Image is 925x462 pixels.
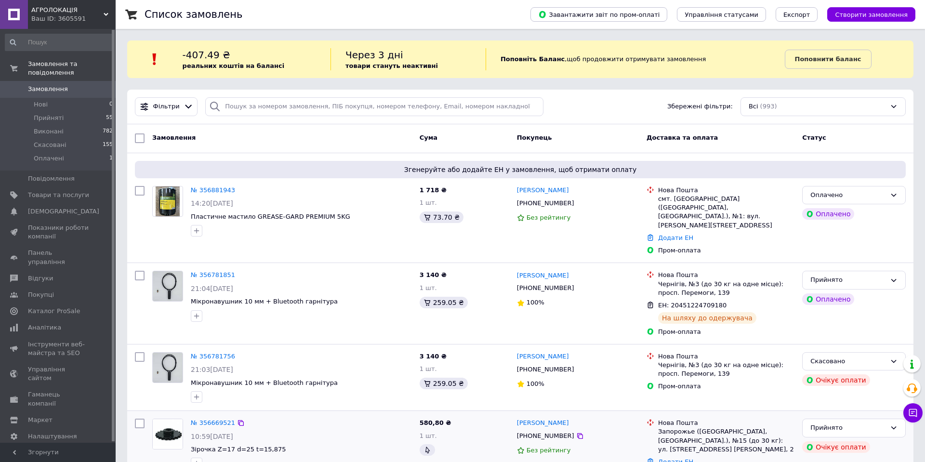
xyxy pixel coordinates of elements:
div: На шляху до одержувача [658,312,756,324]
h1: Список замовлень [145,9,242,20]
span: Аналітика [28,323,61,332]
a: Мікронавушник 10 мм + Bluetooth гарнітура [191,298,338,305]
span: Управління статусами [685,11,758,18]
button: Чат з покупцем [903,403,923,422]
a: Пластичне мастило GREASE-GARD PREMIUM 5KG [191,213,350,220]
span: 3 140 ₴ [420,271,447,278]
span: 580,80 ₴ [420,419,451,426]
span: Відгуки [28,274,53,283]
div: [PHONE_NUMBER] [515,282,576,294]
span: ЕН: 20451224709180 [658,302,727,309]
span: Замовлення [152,134,196,141]
span: 1 шт. [420,432,437,439]
div: Чернігів, №3 (до 30 кг на одне місце): просп. Перемоги, 139 [658,280,794,297]
span: -407.49 ₴ [183,49,230,61]
a: Мікронавушник 10 мм + Bluetooth гарнітура [191,379,338,386]
div: Чернігів, №3 (до 30 кг на одне місце): просп. Перемоги, 139 [658,361,794,378]
span: 1 шт. [420,284,437,291]
span: Без рейтингу [527,214,571,221]
div: , щоб продовжити отримувати замовлення [486,48,785,70]
div: смт. [GEOGRAPHIC_DATA] ([GEOGRAPHIC_DATA], [GEOGRAPHIC_DATA].), №1: вул. [PERSON_NAME][STREET_ADD... [658,195,794,230]
span: Доставка та оплата [647,134,718,141]
div: [PHONE_NUMBER] [515,430,576,442]
span: Показники роботи компанії [28,224,89,241]
span: (993) [760,103,777,110]
b: товари стануть неактивні [345,62,438,69]
div: Нова Пошта [658,186,794,195]
div: Оплачено [802,293,854,305]
div: 259.05 ₴ [420,378,468,389]
span: 10:59[DATE] [191,433,233,440]
span: 14:20[DATE] [191,199,233,207]
div: Пром-оплата [658,382,794,391]
a: Додати ЕН [658,234,693,241]
span: Управління сайтом [28,365,89,383]
img: :exclamation: [147,52,162,66]
img: Фото товару [153,353,183,383]
span: 1 шт. [420,365,437,372]
span: Фільтри [153,102,180,111]
div: 259.05 ₴ [420,297,468,308]
span: 1 шт. [420,199,437,206]
span: Зірочка Z=17 d=25 t=15,875 [191,446,286,453]
span: Скасовані [34,141,66,149]
div: Запорожье ([GEOGRAPHIC_DATA], [GEOGRAPHIC_DATA].), №15 (до 30 кг): ул. [STREET_ADDRESS] [PERSON_N... [658,427,794,454]
span: Панель управління [28,249,89,266]
span: Товари та послуги [28,191,89,199]
a: Створити замовлення [818,11,915,18]
div: [PHONE_NUMBER] [515,363,576,376]
span: Каталог ProSale [28,307,80,316]
a: Поповнити баланс [785,50,872,69]
a: [PERSON_NAME] [517,419,569,428]
span: Налаштування [28,432,77,441]
a: [PERSON_NAME] [517,352,569,361]
div: Прийнято [810,423,886,433]
div: Нова Пошта [658,419,794,427]
span: Покупець [517,134,552,141]
button: Управління статусами [677,7,766,22]
a: [PERSON_NAME] [517,186,569,195]
button: Завантажити звіт по пром-оплаті [530,7,667,22]
button: Створити замовлення [827,7,915,22]
span: Прийняті [34,114,64,122]
div: Прийнято [810,275,886,285]
span: 21:03[DATE] [191,366,233,373]
span: АГРОЛОКАЦІЯ [31,6,104,14]
span: Гаманець компанії [28,390,89,408]
span: Замовлення та повідомлення [28,60,116,77]
span: Створити замовлення [835,11,908,18]
button: Експорт [776,7,818,22]
span: Нові [34,100,48,109]
span: Cума [420,134,437,141]
div: Скасовано [810,356,886,367]
span: 100% [527,299,544,306]
div: Пром-оплата [658,246,794,255]
div: Нова Пошта [658,271,794,279]
a: Фото товару [152,271,183,302]
span: Згенеруйте або додайте ЕН у замовлення, щоб отримати оплату [139,165,902,174]
span: Через 3 дні [345,49,403,61]
div: Оплачено [802,208,854,220]
div: Очікує оплати [802,374,870,386]
span: Інструменти веб-майстра та SEO [28,340,89,357]
input: Пошук за номером замовлення, ПІБ покупця, номером телефону, Email, номером накладної [205,97,543,116]
span: 1 718 ₴ [420,186,447,194]
div: Оплачено [810,190,886,200]
input: Пошук [5,34,114,51]
span: Експорт [783,11,810,18]
div: Очікує оплати [802,441,870,453]
a: Фото товару [152,186,183,217]
span: 100% [527,380,544,387]
a: Фото товару [152,352,183,383]
span: Збережені фільтри: [667,102,733,111]
a: № 356881943 [191,186,235,194]
span: Статус [802,134,826,141]
span: [DEMOGRAPHIC_DATA] [28,207,99,216]
span: Маркет [28,416,53,424]
span: Повідомлення [28,174,75,183]
div: Ваш ID: 3605591 [31,14,116,23]
span: Всі [749,102,758,111]
div: Пром-оплата [658,328,794,336]
img: Фото товару [153,271,183,301]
